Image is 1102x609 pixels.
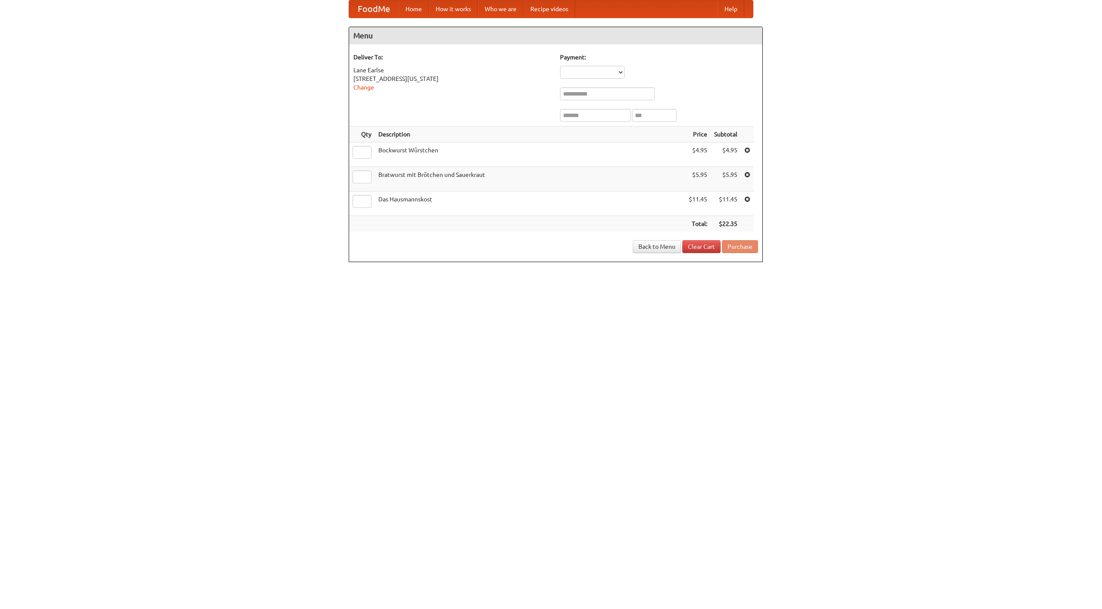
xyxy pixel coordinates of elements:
[685,127,711,142] th: Price
[711,142,741,167] td: $4.95
[429,0,478,18] a: How it works
[349,27,762,44] h4: Menu
[633,240,681,253] a: Back to Menu
[711,216,741,232] th: $22.35
[560,53,758,62] h5: Payment:
[353,53,551,62] h5: Deliver To:
[375,167,685,192] td: Bratwurst mit Brötchen und Sauerkraut
[718,0,744,18] a: Help
[375,127,685,142] th: Description
[478,0,523,18] a: Who we are
[685,142,711,167] td: $4.95
[682,240,721,253] a: Clear Cart
[685,216,711,232] th: Total:
[349,127,375,142] th: Qty
[375,142,685,167] td: Bockwurst Würstchen
[523,0,575,18] a: Recipe videos
[711,192,741,216] td: $11.45
[685,167,711,192] td: $5.95
[349,0,399,18] a: FoodMe
[375,192,685,216] td: Das Hausmannskost
[711,127,741,142] th: Subtotal
[685,192,711,216] td: $11.45
[353,74,551,83] div: [STREET_ADDRESS][US_STATE]
[722,240,758,253] button: Purchase
[711,167,741,192] td: $5.95
[353,84,374,91] a: Change
[353,66,551,74] div: Lane Earlse
[399,0,429,18] a: Home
